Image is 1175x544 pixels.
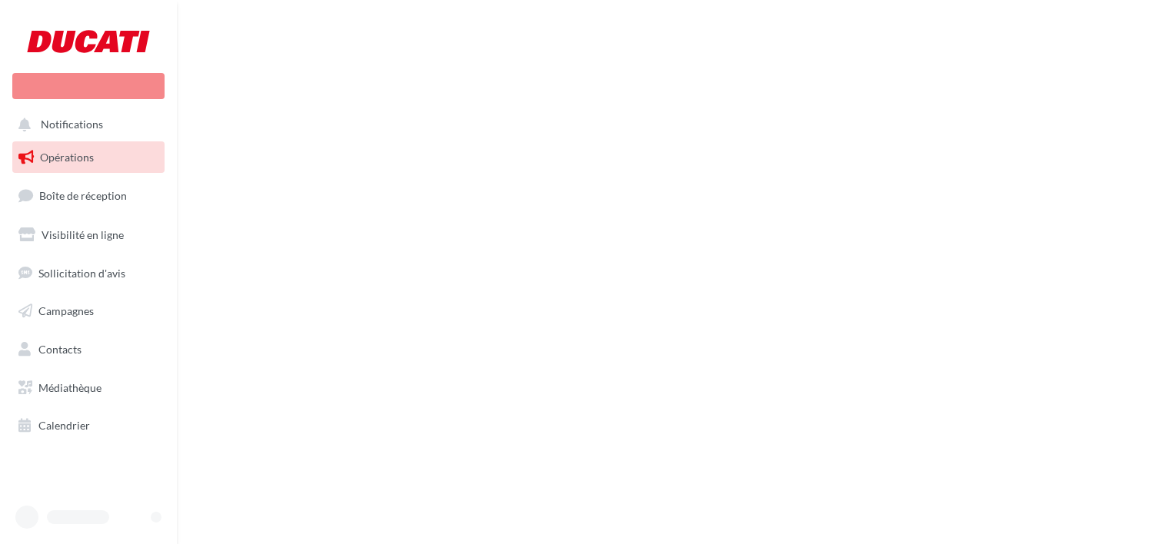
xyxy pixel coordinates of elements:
a: Sollicitation d'avis [9,257,168,290]
a: Calendrier [9,410,168,442]
span: Médiathèque [38,381,102,394]
a: Médiathèque [9,372,168,404]
div: Nouvelle campagne [12,73,165,99]
span: Campagnes [38,304,94,317]
span: Notifications [41,118,103,131]
span: Contacts [38,343,82,356]
span: Visibilité en ligne [42,228,124,241]
a: Opérations [9,141,168,174]
span: Boîte de réception [39,189,127,202]
a: Campagnes [9,295,168,327]
a: Visibilité en ligne [9,219,168,251]
span: Sollicitation d'avis [38,266,125,279]
span: Calendrier [38,419,90,432]
a: Boîte de réception [9,179,168,212]
span: Opérations [40,151,94,164]
a: Contacts [9,333,168,366]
